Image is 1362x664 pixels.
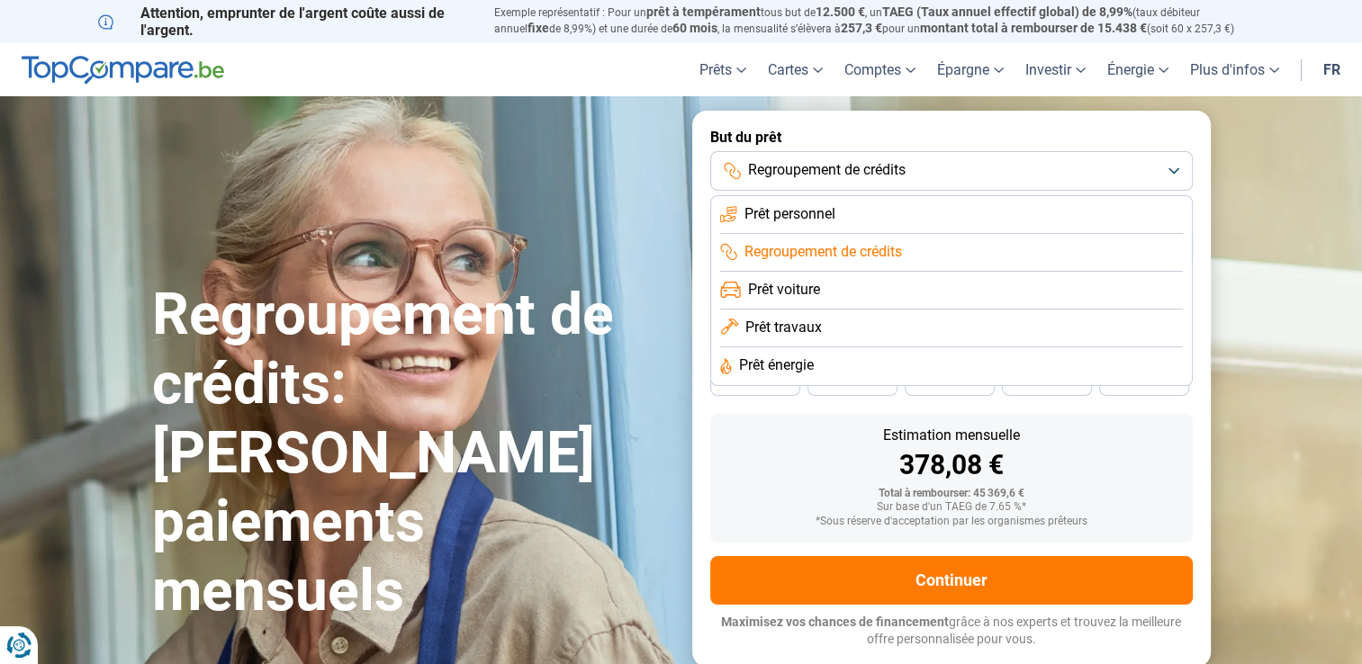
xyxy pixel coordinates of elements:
[735,377,775,388] span: 48 mois
[725,488,1178,500] div: Total à rembourser: 45 369,6 €
[22,56,224,85] img: TopCompare
[710,614,1193,649] p: grâce à nos experts et trouvez la meilleure offre personnalisée pour vous.
[494,4,1265,37] p: Exemple représentatif : Pour un tous but de , un (taux débiteur annuel de 8,99%) et une durée de ...
[816,4,865,19] span: 12.500 €
[725,452,1178,479] div: 378,08 €
[1179,43,1290,96] a: Plus d'infos
[926,43,1015,96] a: Épargne
[689,43,757,96] a: Prêts
[930,377,970,388] span: 36 mois
[757,43,834,96] a: Cartes
[1312,43,1351,96] a: fr
[528,21,549,35] span: fixe
[1015,43,1096,96] a: Investir
[744,204,835,224] span: Prêt personnel
[725,428,1178,443] div: Estimation mensuelle
[725,501,1178,514] div: Sur base d'un TAEG de 7.65 %*
[748,160,906,180] span: Regroupement de crédits
[672,21,717,35] span: 60 mois
[834,43,926,96] a: Comptes
[710,556,1193,605] button: Continuer
[882,4,1132,19] span: TAEG (Taux annuel effectif global) de 8,99%
[739,355,814,375] span: Prêt énergie
[833,377,872,388] span: 42 mois
[725,516,1178,528] div: *Sous réserve d'acceptation par les organismes prêteurs
[710,151,1193,191] button: Regroupement de crédits
[744,242,902,262] span: Regroupement de crédits
[710,129,1193,146] label: But du prêt
[745,318,822,337] span: Prêt travaux
[1124,377,1164,388] span: 24 mois
[748,280,820,300] span: Prêt voiture
[98,4,473,39] p: Attention, emprunter de l'argent coûte aussi de l'argent.
[920,21,1147,35] span: montant total à rembourser de 15.438 €
[1096,43,1179,96] a: Énergie
[1027,377,1067,388] span: 30 mois
[152,281,671,626] h1: Regroupement de crédits: [PERSON_NAME] paiements mensuels
[646,4,761,19] span: prêt à tempérament
[721,615,949,629] span: Maximisez vos chances de financement
[841,21,882,35] span: 257,3 €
